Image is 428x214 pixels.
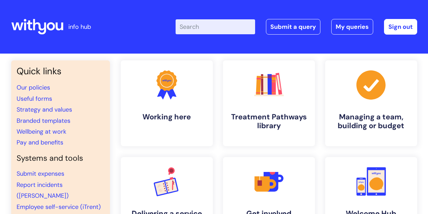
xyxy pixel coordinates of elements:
a: Report incidents ([PERSON_NAME]) [17,181,69,200]
h3: Quick links [17,66,105,77]
a: Submit expenses [17,170,64,178]
a: Managing a team, building or budget [325,60,417,146]
a: Submit a query [266,19,320,35]
h4: Managing a team, building or budget [331,113,412,131]
h4: Working here [126,113,207,121]
a: Pay and benefits [17,138,63,147]
a: Wellbeing at work [17,128,66,136]
a: My queries [331,19,373,35]
div: | - [176,19,417,35]
a: Strategy and values [17,105,72,114]
h4: Systems and tools [17,154,105,163]
a: Branded templates [17,117,70,125]
p: info hub [68,21,91,32]
a: Treatment Pathways library [223,60,315,146]
a: Sign out [384,19,417,35]
input: Search [176,19,255,34]
a: Working here [121,60,213,146]
a: Useful forms [17,95,52,103]
a: Our policies [17,83,50,92]
a: Employee self-service (iTrent) [17,203,101,211]
h4: Treatment Pathways library [228,113,310,131]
